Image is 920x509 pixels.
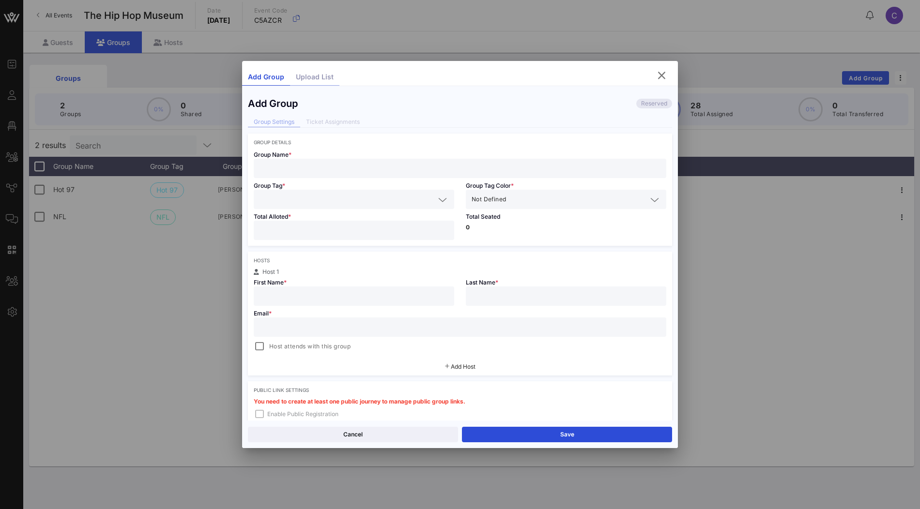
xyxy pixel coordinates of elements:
[466,190,666,209] div: Not Defined
[254,310,272,317] span: Email
[254,139,666,145] div: Group Details
[445,364,475,370] button: Add Host
[466,182,514,189] span: Group Tag Color
[466,213,500,220] span: Total Seated
[248,98,298,109] div: Add Group
[254,387,666,393] div: Public Link Settings
[466,279,498,286] span: Last Name
[254,151,291,158] span: Group Name
[462,427,672,442] button: Save
[290,69,339,86] div: Upload List
[269,342,351,351] span: Host attends with this group
[254,182,285,189] span: Group Tag
[254,398,465,405] span: You need to create at least one public journey to manage public group links.
[248,427,458,442] button: Cancel
[262,268,279,275] span: Host 1
[254,213,291,220] span: Total Alloted
[254,257,666,263] div: Hosts
[472,195,506,204] span: Not Defined
[451,363,475,370] span: Add Host
[466,225,666,230] p: 0
[254,279,287,286] span: First Name
[636,99,672,108] div: Reserved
